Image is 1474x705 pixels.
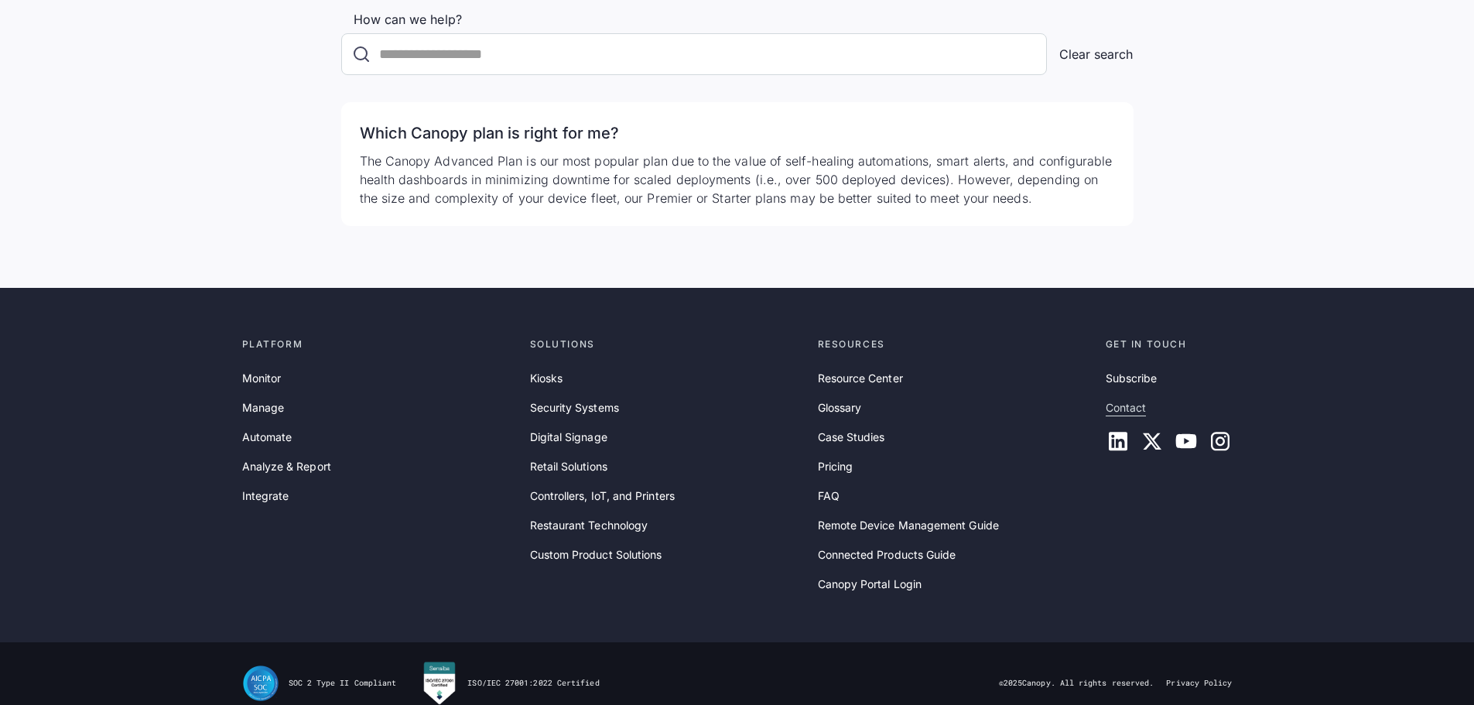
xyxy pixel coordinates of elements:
form: FAQ Search [341,12,1134,75]
a: Restaurant Technology [530,517,648,534]
a: Remote Device Management Guide [818,517,999,534]
a: Canopy Portal Login [818,576,922,593]
a: Controllers, IoT, and Printers [530,488,675,505]
div: Resources [818,337,1093,351]
div: Platform [242,337,518,351]
a: Retail Solutions [530,458,607,475]
a: Integrate [242,488,289,505]
span: 2025 [1004,678,1022,688]
a: Automate [242,429,292,446]
a: Monitor [242,370,282,387]
a: Digital Signage [530,429,607,446]
div: © Canopy. All rights reserved. [999,678,1154,689]
h3: Which Canopy plan is right for me? [360,121,1115,145]
a: FAQ [818,488,840,505]
a: Privacy Policy [1166,678,1232,689]
a: Pricing [818,458,853,475]
p: The Canopy Advanced Plan is our most popular plan due to the value of self-healing automations, s... [360,152,1115,207]
a: Kiosks [530,370,563,387]
a: Clear search [1059,45,1134,63]
div: Get in touch [1106,337,1233,351]
a: Subscribe [1106,370,1158,387]
div: ISO/IEC 27001:2022 Certified [467,678,599,689]
a: Custom Product Solutions [530,546,662,563]
a: Resource Center [818,370,903,387]
a: Glossary [818,399,862,416]
a: Manage [242,399,284,416]
a: Analyze & Report [242,458,331,475]
a: Security Systems [530,399,619,416]
div: Solutions [530,337,805,351]
label: How can we help? [341,12,1134,27]
a: Contact [1106,399,1147,416]
div: SOC 2 Type II Compliant [289,678,397,689]
a: Connected Products Guide [818,546,956,563]
img: SOC II Type II Compliance Certification for Canopy Remote Device Management [242,665,279,702]
a: Case Studies [818,429,885,446]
